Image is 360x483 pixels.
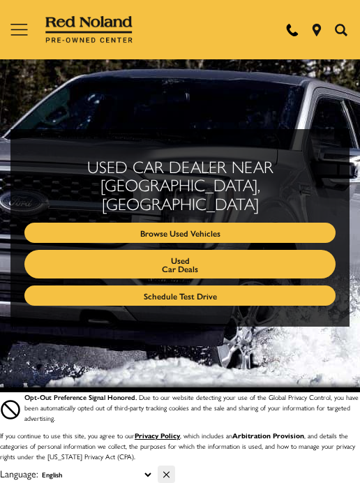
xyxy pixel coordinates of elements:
strong: Arbitration Provision [232,431,304,440]
img: Red Noland Pre-Owned [45,16,133,44]
select: Language Select [38,468,154,481]
a: Red Noland Pre-Owned [45,21,133,35]
button: Open the inventory search [329,24,353,36]
a: UsedCar Deals [24,250,336,278]
span: Opt-Out Preference Signal Honored . [24,392,139,402]
button: Close Button [158,466,175,483]
a: Call Red Noland Pre-Owned [286,24,299,36]
a: Privacy Policy [135,431,180,440]
h2: Used Car Dealer near [GEOGRAPHIC_DATA], [GEOGRAPHIC_DATA] [24,157,336,212]
a: Browse Used Vehicles [24,223,336,243]
div: Due to our website detecting your use of the Global Privacy Control, you have been automatically ... [24,392,360,424]
a: Schedule Test Drive [24,285,336,306]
